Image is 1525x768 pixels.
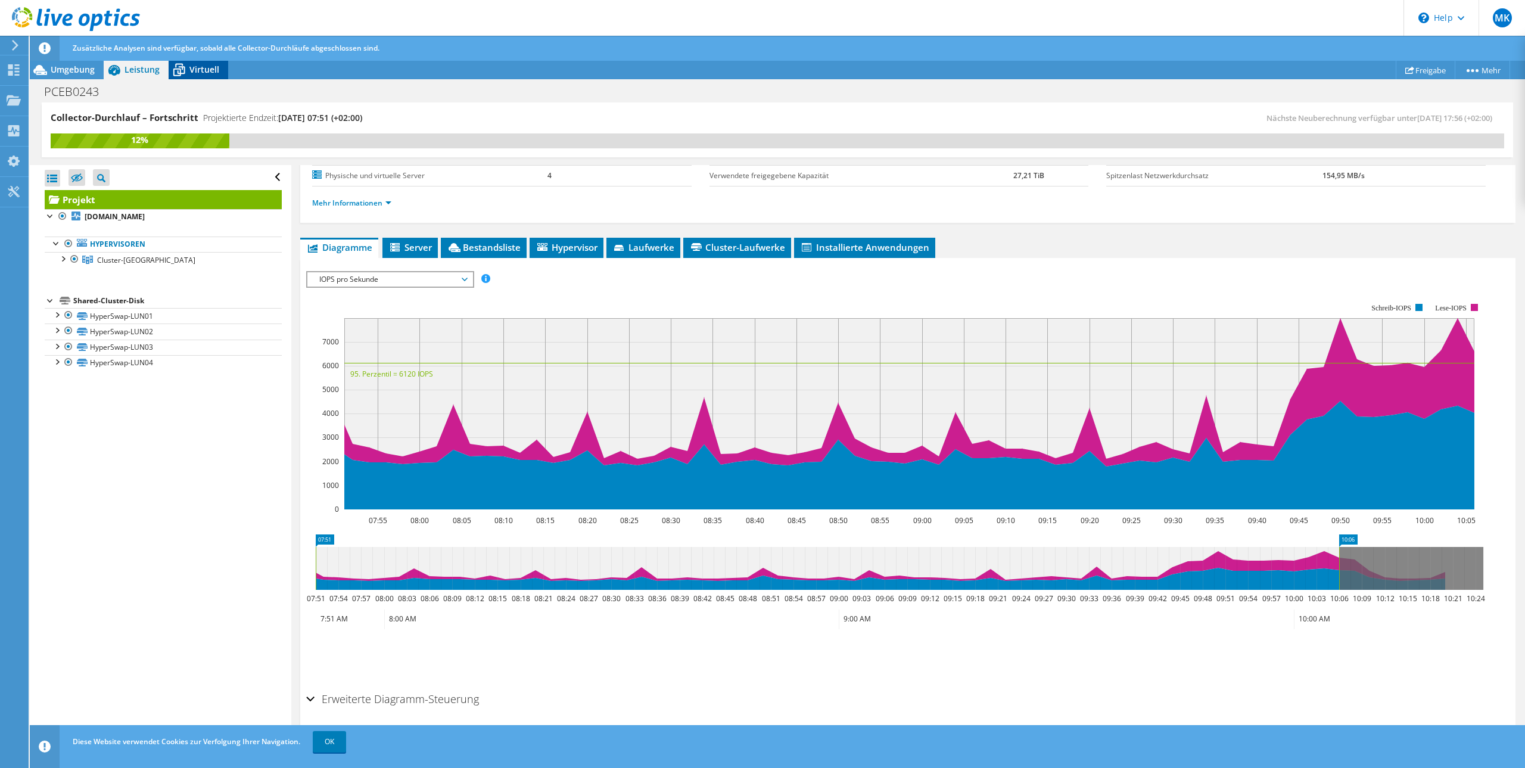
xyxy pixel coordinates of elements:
text: 09:25 [1122,515,1141,526]
text: 08:30 [662,515,680,526]
text: 09:45 [1290,515,1308,526]
a: HyperSwap-LUN03 [45,340,282,355]
text: 10:15 [1399,593,1417,604]
text: 08:50 [829,515,848,526]
label: Verwendete freigegebene Kapazität [709,170,1013,182]
text: 09:57 [1262,593,1281,604]
span: [DATE] 17:56 (+02:00) [1417,113,1492,123]
label: Spitzenlast Netzwerkdurchsatz [1106,170,1322,182]
text: 08:00 [375,593,394,604]
b: 27,21 TiB [1013,170,1044,181]
a: Mehr [1455,61,1510,79]
text: 10:24 [1467,593,1485,604]
a: OK [313,731,346,753]
span: Cluster-[GEOGRAPHIC_DATA] [97,255,195,265]
text: 09:48 [1194,593,1212,604]
span: Diese Website verwendet Cookies zur Verfolgung Ihrer Navigation. [73,736,300,747]
text: 09:50 [1331,515,1350,526]
text: 09:45 [1171,593,1190,604]
text: 10:12 [1376,593,1395,604]
text: 09:54 [1239,593,1258,604]
b: 4 [547,170,552,181]
h4: Projektierte Endzeit: [203,111,362,125]
text: 08:21 [534,593,553,604]
text: 08:20 [578,515,597,526]
span: Cluster-Laufwerke [689,241,785,253]
text: 09:24 [1012,593,1031,604]
text: 0 [335,504,339,514]
text: 08:00 [410,515,429,526]
text: Lese-IOPS [1436,304,1467,312]
span: Virtuell [189,64,219,75]
text: 09:20 [1081,515,1099,526]
text: 07:57 [352,593,371,604]
text: 07:51 [307,593,325,604]
text: 09:15 [944,593,962,604]
text: 09:36 [1103,593,1121,604]
text: 08:48 [739,593,757,604]
text: 08:40 [746,515,764,526]
text: 10:00 [1415,515,1434,526]
text: 08:30 [602,593,621,604]
text: 09:51 [1216,593,1235,604]
h1: PCEB0243 [39,85,117,98]
text: 09:05 [955,515,973,526]
text: 08:25 [620,515,639,526]
text: 08:10 [494,515,513,526]
text: 6000 [322,360,339,371]
text: 09:30 [1057,593,1076,604]
text: 09:42 [1149,593,1167,604]
text: 2000 [322,456,339,467]
text: 4000 [322,408,339,418]
svg: \n [1418,13,1429,23]
a: HyperSwap-LUN04 [45,355,282,371]
text: 09:00 [913,515,932,526]
text: 08:33 [625,593,644,604]
a: HyperSwap-LUN02 [45,324,282,339]
text: 08:15 [488,593,507,604]
text: 08:12 [466,593,484,604]
text: 08:36 [648,593,667,604]
text: 09:27 [1035,593,1053,604]
text: 95. Perzentil = 6120 IOPS [350,369,433,379]
b: [DOMAIN_NAME] [85,212,145,222]
text: 09:35 [1206,515,1224,526]
text: 10:00 [1285,593,1303,604]
text: 08:15 [536,515,555,526]
a: Cluster-Eilenburg [45,252,282,268]
label: Physische und virtuelle Server [312,170,547,182]
text: 08:18 [512,593,530,604]
span: IOPS pro Sekunde [313,272,466,287]
text: 08:09 [443,593,462,604]
span: Diagramme [306,241,372,253]
span: Server [388,241,432,253]
text: 10:05 [1457,515,1476,526]
a: Projekt [45,190,282,209]
span: Installierte Anwendungen [800,241,929,253]
text: 09:40 [1248,515,1266,526]
text: 08:45 [788,515,806,526]
text: 09:09 [898,593,917,604]
text: 07:54 [329,593,348,604]
text: 09:03 [852,593,871,604]
span: Bestandsliste [447,241,521,253]
text: 7000 [322,337,339,347]
text: 08:54 [785,593,803,604]
text: 10:09 [1353,593,1371,604]
text: 08:55 [871,515,889,526]
a: Freigabe [1396,61,1455,79]
a: HyperSwap-LUN01 [45,308,282,324]
text: 09:18 [966,593,985,604]
text: 08:51 [762,593,780,604]
text: 1000 [322,480,339,490]
text: 3000 [322,432,339,442]
span: Laufwerke [612,241,674,253]
text: 09:33 [1080,593,1098,604]
text: 08:42 [693,593,712,604]
text: 08:45 [716,593,735,604]
a: Mehr Informationen [312,198,391,208]
text: 08:35 [704,515,722,526]
text: 08:24 [557,593,575,604]
text: 09:21 [989,593,1007,604]
text: 09:15 [1038,515,1057,526]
